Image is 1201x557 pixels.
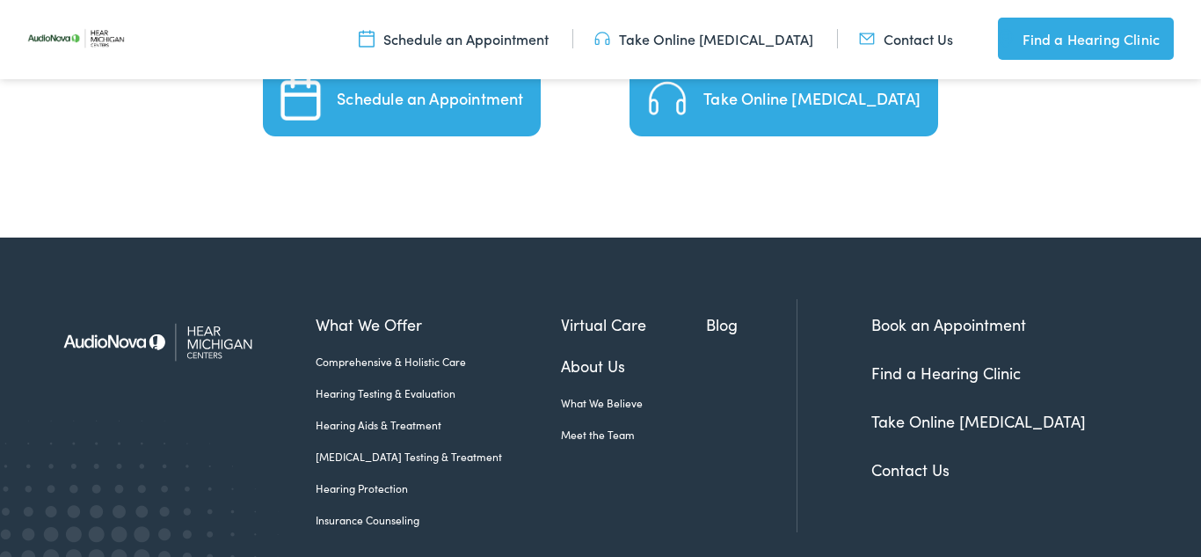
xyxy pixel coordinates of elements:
[561,354,706,377] a: About Us
[706,312,797,336] a: Blog
[316,354,562,370] a: Comprehensive & Holistic Care
[316,417,562,433] a: Hearing Aids & Treatment
[871,313,1026,335] a: Book an Appointment
[561,312,706,336] a: Virtual Care
[871,362,1021,384] a: Find a Hearing Clinic
[871,458,950,480] a: Contact Us
[316,512,562,528] a: Insurance Counseling
[630,61,937,136] a: Take an Online Hearing Test Take Online [MEDICAL_DATA]
[263,61,541,136] a: Schedule an Appointment Schedule an Appointment
[871,410,1086,432] a: Take Online [MEDICAL_DATA]
[279,77,323,121] img: Schedule an Appointment
[337,91,523,106] div: Schedule an Appointment
[998,28,1014,49] img: utility icon
[561,395,706,411] a: What We Believe
[561,427,706,443] a: Meet the Team
[594,29,610,48] img: utility icon
[48,299,290,385] img: Hear Michigan
[859,29,875,48] img: utility icon
[859,29,953,48] a: Contact Us
[998,18,1174,60] a: Find a Hearing Clinic
[359,29,375,48] img: utility icon
[645,77,689,121] img: Take an Online Hearing Test
[359,29,549,48] a: Schedule an Appointment
[316,385,562,401] a: Hearing Testing & Evaluation
[594,29,813,48] a: Take Online [MEDICAL_DATA]
[316,449,562,465] a: [MEDICAL_DATA] Testing & Treatment
[703,91,921,106] div: Take Online [MEDICAL_DATA]
[316,312,562,336] a: What We Offer
[316,480,562,496] a: Hearing Protection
